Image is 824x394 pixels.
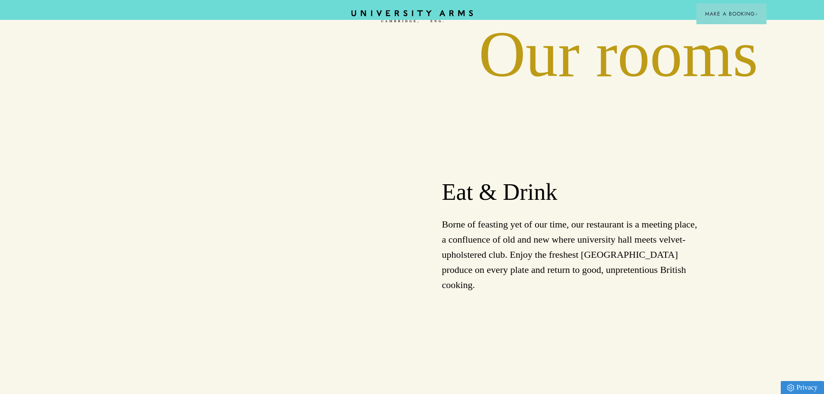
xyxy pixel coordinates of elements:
h2: Eat & Drink [442,178,701,207]
img: Arrow icon [755,13,758,16]
button: Make a BookingArrow icon [696,3,766,24]
span: Make a Booking [705,10,758,18]
a: Home [349,10,475,23]
a: Privacy [781,381,824,394]
img: Privacy [787,384,794,391]
p: Borne of feasting yet of our time, our restaurant is a meeting place, a confluence of old and new... [442,217,701,293]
